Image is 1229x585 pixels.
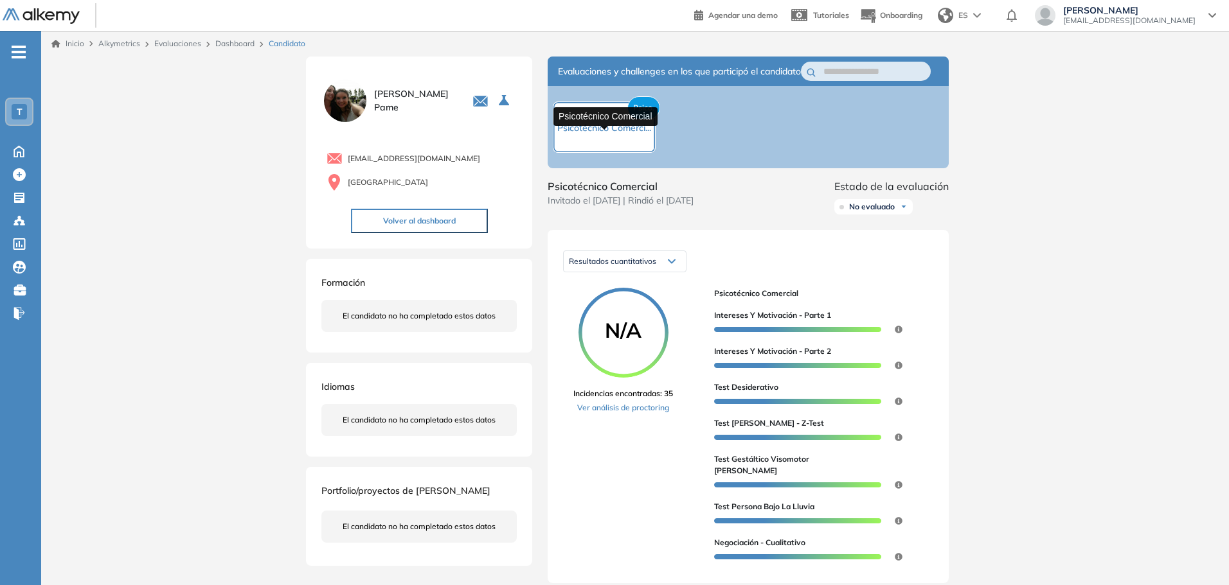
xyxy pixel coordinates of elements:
[348,153,480,164] span: [EMAIL_ADDRESS][DOMAIN_NAME]
[880,10,922,20] span: Onboarding
[343,521,496,532] span: El candidato no ha completado estos datos
[859,2,922,30] button: Onboarding
[558,65,801,78] span: Evaluaciones y challenges en los que participó el candidato
[215,39,255,48] a: Dashboard
[573,402,673,414] a: Ver análisis de proctoring
[321,485,490,496] span: Portfolio/proyectos de [PERSON_NAME]
[714,501,814,512] span: Test Persona Bajo la Lluvia
[714,310,831,321] span: Intereses y Motivación - Parte 1
[321,77,369,125] img: PROFILE_MENU_LOGO_USER
[343,414,496,426] span: El candidato no ha completado estos datos
[343,310,496,322] span: El candidato no ha completado estos datos
[3,8,80,24] img: Logo
[348,177,428,188] span: [GEOGRAPHIC_DATA]
[849,202,895,212] span: No evaluado
[269,38,305,49] span: Candidato
[714,345,831,357] span: Intereses y Motivación - Parte 2
[553,107,658,126] div: Psicotécnico Comercial
[154,39,201,48] a: Evaluaciones
[374,87,457,114] span: [PERSON_NAME] Pame
[834,179,949,194] span: Estado de la evaluación
[321,381,355,392] span: Idiomas
[1063,15,1196,26] span: [EMAIL_ADDRESS][DOMAIN_NAME]
[569,256,656,266] span: Resultados cuantitativos
[573,388,673,399] span: Incidencias encontradas: 35
[708,10,778,20] span: Agendar una demo
[548,194,694,207] span: Invitado el [DATE] | Rindió el [DATE]
[938,8,953,23] img: world
[714,288,923,299] span: Psicotécnico Comercial
[813,10,849,20] span: Tutoriales
[627,96,660,119] span: Psico.
[321,277,365,288] span: Formación
[714,453,861,476] span: Test Gestáltico Visomotor [PERSON_NAME]
[17,107,22,117] span: T
[51,38,84,49] a: Inicio
[351,209,488,233] button: Volver al dashboard
[900,203,908,211] img: Ícono de flecha
[579,320,668,340] span: N/A
[494,89,517,112] button: Seleccione la evaluación activa
[973,13,981,18] img: arrow
[714,537,805,548] span: Negociación - Cualitativo
[694,6,778,22] a: Agendar una demo
[548,179,694,194] span: Psicotécnico Comercial
[714,381,778,393] span: Test Desiderativo
[1063,5,1196,15] span: [PERSON_NAME]
[12,51,26,53] i: -
[714,417,824,429] span: Test [PERSON_NAME] - Z-Test
[958,10,968,21] span: ES
[98,39,140,48] span: Alkymetrics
